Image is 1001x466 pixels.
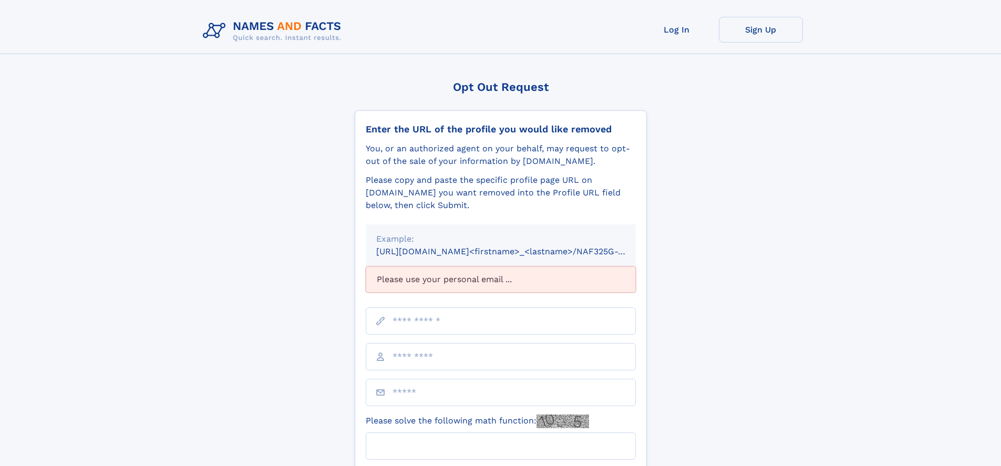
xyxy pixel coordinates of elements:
small: [URL][DOMAIN_NAME]<firstname>_<lastname>/NAF325G-xxxxxxxx [376,246,656,256]
a: Log In [635,17,719,43]
img: Logo Names and Facts [199,17,350,45]
div: Example: [376,233,625,245]
a: Sign Up [719,17,803,43]
div: Opt Out Request [355,80,647,94]
label: Please solve the following math function: [366,415,589,428]
div: Please use your personal email ... [366,266,636,293]
div: You, or an authorized agent on your behalf, may request to opt-out of the sale of your informatio... [366,142,636,168]
div: Enter the URL of the profile you would like removed [366,123,636,135]
div: Please copy and paste the specific profile page URL on [DOMAIN_NAME] you want removed into the Pr... [366,174,636,212]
